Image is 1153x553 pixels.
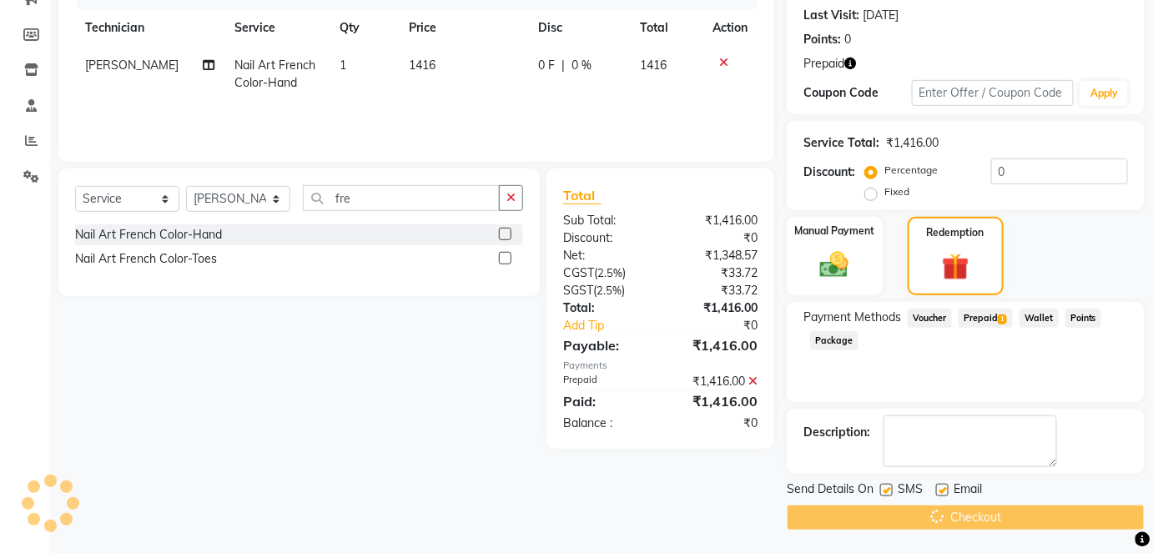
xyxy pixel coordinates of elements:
img: _gift.svg [934,250,978,284]
input: Enter Offer / Coupon Code [912,80,1075,106]
div: Service Total: [803,134,879,152]
div: ₹1,416.00 [660,391,770,411]
input: Search or Scan [303,185,500,211]
div: Payable: [551,335,661,355]
span: 1 [998,314,1007,324]
div: ₹33.72 [660,264,770,282]
div: ( ) [551,264,661,282]
div: Nail Art French Color-Hand [75,226,222,244]
div: [DATE] [863,7,899,24]
span: [PERSON_NAME] [85,58,179,73]
div: Points: [803,31,841,48]
th: Qty [330,9,399,47]
th: Technician [75,9,225,47]
img: _cash.svg [811,249,858,282]
div: Nail Art French Color-Toes [75,250,217,268]
div: ₹1,348.57 [660,247,770,264]
div: ₹0 [678,317,770,334]
span: 0 % [571,57,592,74]
span: 2.5% [597,284,622,297]
span: 1416 [409,58,436,73]
span: SGST [563,283,593,298]
th: Total [630,9,702,47]
span: 0 F [538,57,555,74]
th: Price [399,9,527,47]
div: Sub Total: [551,212,661,229]
div: ₹0 [660,229,770,247]
label: Percentage [884,163,938,178]
div: ₹1,416.00 [660,373,770,390]
div: Balance : [551,415,661,432]
span: Nail Art French Color-Hand [235,58,316,90]
label: Manual Payment [794,224,874,239]
div: ₹33.72 [660,282,770,299]
span: Wallet [1020,309,1059,328]
div: Paid: [551,391,661,411]
div: ( ) [551,282,661,299]
span: Total [563,187,602,204]
div: Total: [551,299,661,317]
span: Voucher [908,309,952,328]
a: Add Tip [551,317,678,334]
span: Points [1065,309,1102,328]
div: ₹1,416.00 [886,134,939,152]
div: ₹1,416.00 [660,299,770,317]
button: Apply [1080,81,1128,106]
span: Package [810,331,858,350]
span: Send Details On [787,480,874,501]
div: ₹0 [660,415,770,432]
div: ₹1,416.00 [660,212,770,229]
span: Payment Methods [803,309,901,326]
span: SMS [898,480,923,501]
div: Last Visit: [803,7,859,24]
span: Email [954,480,982,501]
div: Net: [551,247,661,264]
div: Coupon Code [803,84,912,102]
span: 2.5% [597,266,622,279]
th: Action [702,9,758,47]
div: Discount: [803,163,855,181]
label: Fixed [884,184,909,199]
span: | [561,57,565,74]
span: CGST [563,265,594,280]
div: ₹1,416.00 [660,335,770,355]
div: Payments [563,359,758,373]
div: Description: [803,424,870,441]
div: Prepaid [551,373,661,390]
span: 1 [340,58,346,73]
label: Redemption [927,225,984,240]
th: Disc [528,9,631,47]
span: 1416 [640,58,667,73]
th: Service [225,9,330,47]
span: Prepaid [959,309,1013,328]
div: 0 [844,31,851,48]
div: Discount: [551,229,661,247]
span: Prepaid [803,55,844,73]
